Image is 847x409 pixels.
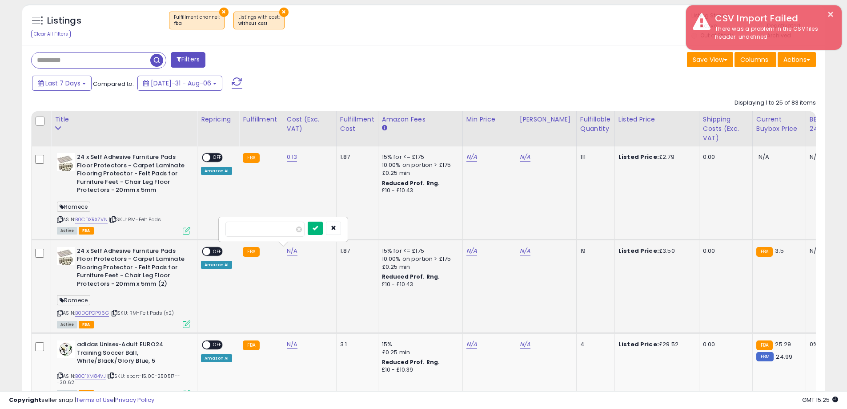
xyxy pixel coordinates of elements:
[735,99,816,107] div: Displaying 1 to 25 of 83 items
[382,169,456,177] div: £0.25 min
[520,153,530,162] a: N/A
[57,321,77,328] span: All listings currently available for purchase on Amazon
[287,340,297,349] a: N/A
[618,115,695,124] div: Listed Price
[382,247,456,255] div: 15% for <= £175
[77,153,185,197] b: 24 x Self Adhesive Furniture Pads Floor Protectors - Carpet Laminate Flooring Protector - Felt Pa...
[75,216,108,223] a: B0CDXRXZVN
[57,202,90,212] span: Ramece
[382,366,456,374] div: £10 - £10.39
[740,55,768,64] span: Columns
[756,247,773,257] small: FBA
[57,295,90,305] span: Ramece
[243,115,279,124] div: Fulfillment
[77,340,185,368] b: adidas Unisex-Adult EURO24 Training Soccer Ball, White/Black/Glory Blue, 5
[340,340,371,348] div: 3.1
[57,227,77,235] span: All listings currently available for purchase on Amazon
[580,247,608,255] div: 19
[340,247,371,255] div: 1.87
[77,247,185,291] b: 24 x Self Adhesive Furniture Pads Floor Protectors - Carpet Laminate Flooring Protector - Felt Pa...
[382,153,456,161] div: 15% for <= £175
[775,340,791,348] span: 25.29
[57,373,181,386] span: | SKU: sport-15.00-250517---30.62
[243,340,259,350] small: FBA
[703,115,749,143] div: Shipping Costs (Exc. VAT)
[75,309,109,317] a: B0DCPCP96G
[201,354,232,362] div: Amazon AI
[287,115,333,134] div: Cost (Exc. VAT)
[708,12,835,25] div: CSV Import Failed
[201,167,232,175] div: Amazon AI
[520,115,573,124] div: [PERSON_NAME]
[466,153,477,162] a: N/A
[382,348,456,356] div: £0.25 min
[279,8,289,17] button: ×
[756,352,774,361] small: FBM
[775,247,783,255] span: 3.5
[618,247,659,255] b: Listed Price:
[810,340,839,348] div: 0%
[151,79,211,88] span: [DATE]-31 - Aug-06
[382,273,440,280] b: Reduced Prof. Rng.
[201,261,232,269] div: Amazon AI
[47,15,81,27] h5: Listings
[827,9,834,20] button: ×
[243,247,259,257] small: FBA
[79,321,94,328] span: FBA
[382,255,456,263] div: 10.00% on portion > £175
[703,247,746,255] div: 0.00
[9,396,41,404] strong: Copyright
[466,247,477,255] a: N/A
[580,153,608,161] div: 111
[243,153,259,163] small: FBA
[756,340,773,350] small: FBA
[174,20,220,27] div: fba
[210,341,225,349] span: OFF
[79,227,94,235] span: FBA
[171,52,205,68] button: Filters
[466,340,477,349] a: N/A
[210,154,225,162] span: OFF
[57,340,75,358] img: 41WqB7fXp-L._SL40_.jpg
[382,281,456,288] div: £10 - £10.43
[201,115,235,124] div: Repricing
[31,30,71,38] div: Clear All Filters
[618,153,659,161] b: Listed Price:
[735,52,776,67] button: Columns
[110,309,174,316] span: | SKU: RM-Felt Pads (x2)
[238,14,280,27] span: Listings with cost :
[382,340,456,348] div: 15%
[618,340,659,348] b: Listed Price:
[75,373,106,380] a: B0C1XM84VJ
[802,396,838,404] span: 2025-08-14 15:25 GMT
[810,153,839,161] div: N/A
[57,340,190,397] div: ASIN:
[520,247,530,255] a: N/A
[756,115,802,134] div: Current Buybox Price
[219,8,229,17] button: ×
[466,115,512,124] div: Min Price
[778,52,816,67] button: Actions
[340,153,371,161] div: 1.87
[687,52,733,67] button: Save View
[703,153,746,161] div: 0.00
[810,247,839,255] div: N/A
[45,79,80,88] span: Last 7 Days
[287,247,297,255] a: N/A
[210,247,225,255] span: OFF
[703,340,746,348] div: 0.00
[580,115,611,134] div: Fulfillable Quantity
[174,14,220,27] span: Fulfillment channel :
[9,396,154,405] div: seller snap | |
[382,124,387,132] small: Amazon Fees.
[76,396,114,404] a: Terms of Use
[382,187,456,194] div: £10 - £10.43
[93,80,134,88] span: Compared to:
[57,247,190,327] div: ASIN:
[32,76,92,91] button: Last 7 Days
[57,153,75,171] img: 41jV6tZ8LBL._SL40_.jpg
[115,396,154,404] a: Privacy Policy
[382,115,459,124] div: Amazon Fees
[776,352,792,361] span: 24.99
[810,115,842,134] div: BB Share 24h.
